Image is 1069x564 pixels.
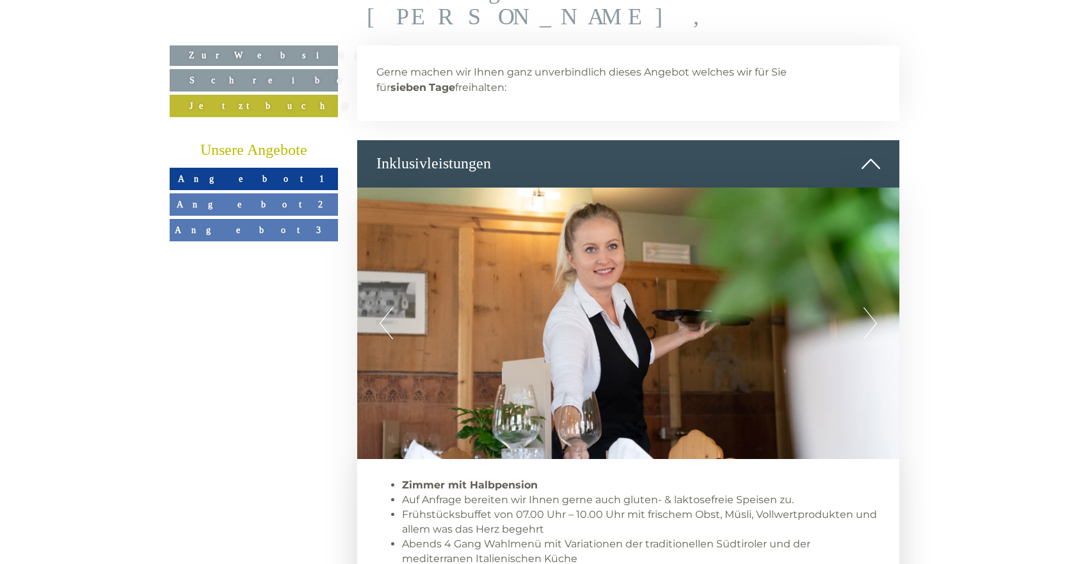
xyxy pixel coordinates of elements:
div: Inklusivleistungen [357,140,900,188]
div: Montag [221,10,283,31]
span: Angebot 1 [178,173,330,184]
a: Jetzt buchen [170,95,338,117]
li: Auf Anfrage bereiten wir Ihnen gerne auch gluten- & laktosefreie Speisen zu. [402,493,881,508]
strong: Tage [429,81,455,93]
span: Angebot 2 [177,199,332,209]
small: 15:06 [19,62,230,71]
li: Frühstücksbuffet von 07.00 Uhr – 10.00 Uhr mit frischem Obst, Müsli, Vollwertprodukten und allem ... [402,508,881,537]
button: Previous [380,307,393,339]
button: Senden [346,337,504,360]
div: [GEOGRAPHIC_DATA] [19,37,230,47]
strong: Zimmer mit Halbpension [402,479,538,491]
a: Schreiben Sie uns [170,69,338,92]
button: Next [864,307,877,339]
div: Unsere Angebote [170,140,338,161]
span: Angebot 3 [175,225,333,235]
p: Gerne machen wir Ihnen ganz unverbindlich dieses Angebot welches wir für Sie für freihalten: [376,65,881,95]
strong: sieben [390,81,426,93]
a: Zur Website [170,45,338,66]
div: Guten Tag, wie können wir Ihnen helfen? [10,35,236,74]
